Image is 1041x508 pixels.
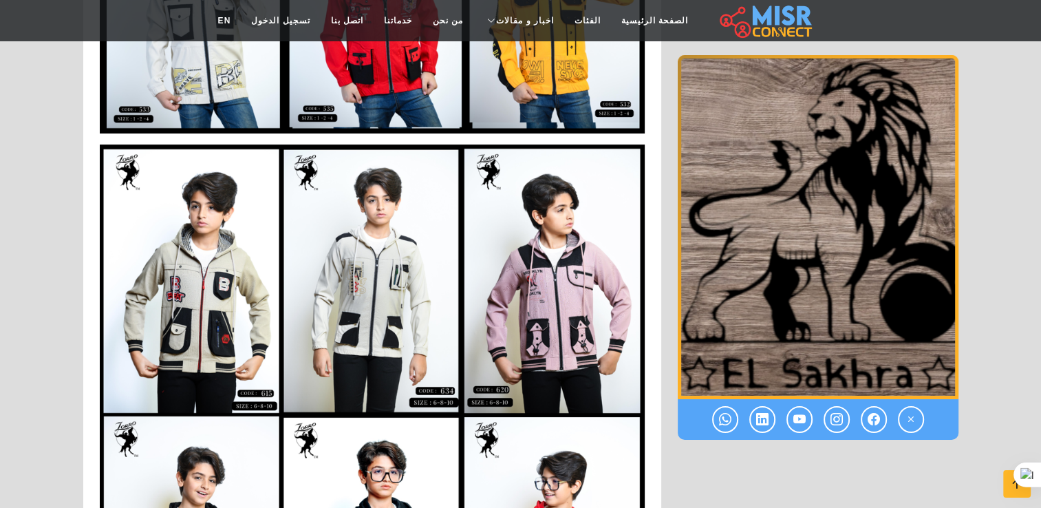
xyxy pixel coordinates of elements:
a: EN [208,8,242,34]
img: main.misr_connect [720,3,812,38]
a: خدماتنا [374,8,422,34]
a: اتصل بنا [321,8,374,34]
a: من نحن [422,8,473,34]
a: الصفحة الرئيسية [611,8,698,34]
img: مكتب الصخرة للملابس الجاهزة شبرا [678,55,958,399]
a: اخبار و مقالات [473,8,564,34]
span: اخبار و مقالات [496,14,554,27]
a: تسجيل الدخول [241,8,320,34]
div: 1 / 1 [678,55,958,399]
a: الفئات [564,8,611,34]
